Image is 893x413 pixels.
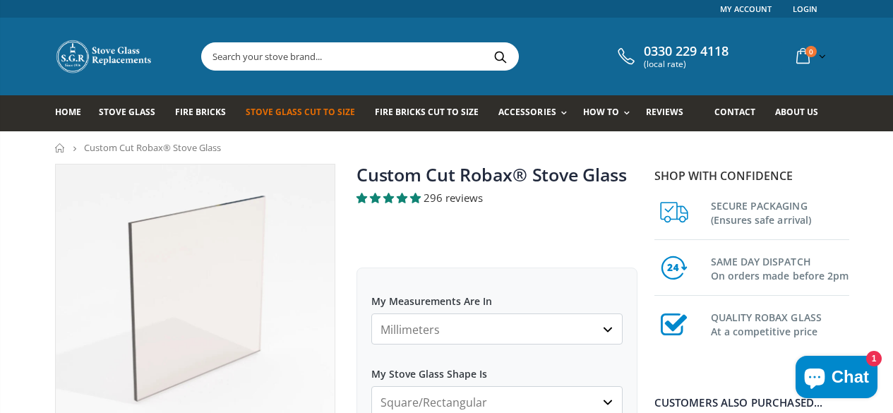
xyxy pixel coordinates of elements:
span: 0330 229 4118 [644,44,729,59]
span: (local rate) [644,59,729,69]
span: Stove Glass Cut To Size [246,106,355,118]
a: Fire Bricks Cut To Size [375,95,489,131]
a: How To [583,95,637,131]
button: Search [485,43,517,70]
span: Reviews [646,106,683,118]
a: Accessories [498,95,573,131]
label: My Stove Glass Shape Is [371,355,623,381]
span: Contact [714,106,755,118]
inbox-online-store-chat: Shopify online store chat [791,356,882,402]
a: Reviews [646,95,694,131]
span: 4.94 stars [356,191,424,205]
a: Stove Glass Cut To Size [246,95,366,131]
a: 0 [791,42,829,70]
span: How To [583,106,619,118]
h3: SAME DAY DISPATCH On orders made before 2pm [711,252,849,283]
span: Stove Glass [99,106,155,118]
span: Fire Bricks [175,106,226,118]
span: Fire Bricks Cut To Size [375,106,479,118]
span: 296 reviews [424,191,483,205]
a: Contact [714,95,766,131]
div: Customers also purchased... [654,397,849,408]
a: Fire Bricks [175,95,236,131]
span: 0 [805,46,817,57]
a: Home [55,143,66,152]
span: Custom Cut Robax® Stove Glass [84,141,221,154]
h3: SECURE PACKAGING (Ensures safe arrival) [711,196,849,227]
span: Accessories [498,106,556,118]
a: About us [775,95,829,131]
p: Shop with confidence [654,167,849,184]
img: Stove Glass Replacement [55,39,154,74]
a: Stove Glass [99,95,166,131]
a: Home [55,95,92,131]
label: My Measurements Are In [371,282,623,308]
span: Home [55,106,81,118]
input: Search your stove brand... [202,43,676,70]
span: About us [775,106,818,118]
a: Custom Cut Robax® Stove Glass [356,162,627,186]
h3: QUALITY ROBAX GLASS At a competitive price [711,308,849,339]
